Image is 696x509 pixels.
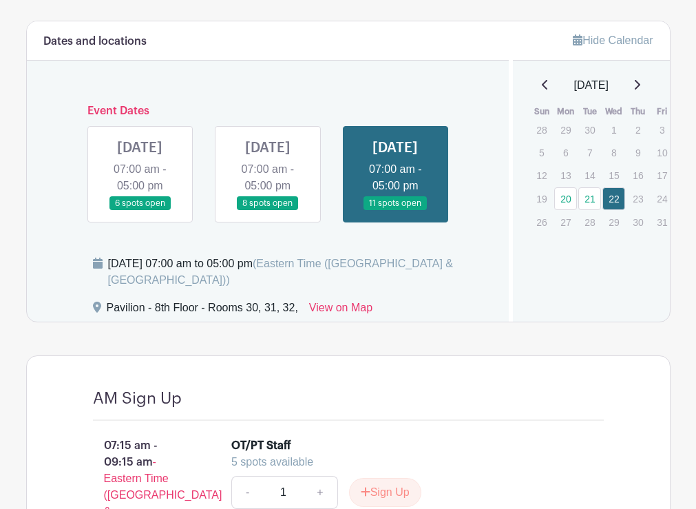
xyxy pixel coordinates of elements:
[602,105,626,118] th: Wed
[303,476,337,509] a: +
[651,188,673,209] p: 24
[602,119,625,141] p: 1
[530,188,553,209] p: 19
[651,165,673,186] p: 17
[573,34,653,46] a: Hide Calendar
[651,142,673,163] p: 10
[530,142,553,163] p: 5
[626,188,649,209] p: 23
[578,105,602,118] th: Tue
[43,35,147,48] h6: Dates and locations
[602,211,625,233] p: 29
[530,165,553,186] p: 12
[602,187,625,210] a: 22
[530,119,553,141] p: 28
[574,77,609,94] span: [DATE]
[107,300,298,322] div: Pavilion - 8th Floor - Rooms 30, 31, 32,
[626,119,649,141] p: 2
[530,211,553,233] p: 26
[626,105,650,118] th: Thu
[578,211,601,233] p: 28
[651,119,673,141] p: 3
[554,119,577,141] p: 29
[602,142,625,163] p: 8
[578,187,601,210] a: 21
[349,478,421,507] button: Sign Up
[650,105,674,118] th: Fri
[554,165,577,186] p: 13
[231,476,263,509] a: -
[529,105,553,118] th: Sun
[554,187,577,210] a: 20
[578,165,601,186] p: 14
[626,142,649,163] p: 9
[578,119,601,141] p: 30
[626,165,649,186] p: 16
[309,300,372,322] a: View on Map
[553,105,578,118] th: Mon
[108,256,493,289] div: [DATE] 07:00 am to 05:00 pm
[651,211,673,233] p: 31
[554,211,577,233] p: 27
[554,142,577,163] p: 6
[108,258,454,286] span: (Eastern Time ([GEOGRAPHIC_DATA] & [GEOGRAPHIC_DATA]))
[602,165,625,186] p: 15
[93,389,182,408] h4: AM Sign Up
[231,454,576,470] div: 5 spots available
[76,105,460,118] h6: Event Dates
[231,437,291,454] div: OT/PT Staff
[578,142,601,163] p: 7
[626,211,649,233] p: 30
